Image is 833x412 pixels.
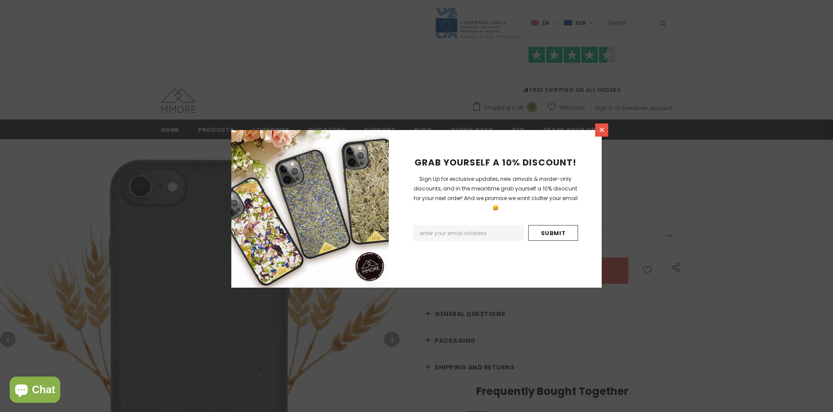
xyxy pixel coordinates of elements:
a: Close [595,123,608,137]
input: Submit [528,225,578,241]
input: Email Address [413,225,524,241]
span: GRAB YOURSELF A 10% DISCOUNT! [415,156,576,169]
inbox-online-store-chat: Shopify online store chat [7,377,63,405]
span: Sign Up for exclusive updates, new arrivals & insider-only discounts, and in the meantime grab yo... [414,175,578,211]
